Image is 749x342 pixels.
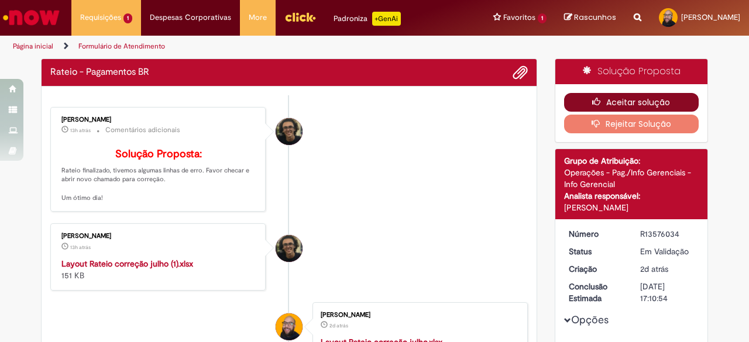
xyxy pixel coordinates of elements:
div: [PERSON_NAME] [321,312,516,319]
div: [DATE] 17:10:54 [640,281,695,304]
div: Cleber Gressoni Rodrigues [276,235,303,262]
div: Analista responsável: [564,190,699,202]
div: R13576034 [640,228,695,240]
dt: Criação [560,263,632,275]
dt: Número [560,228,632,240]
div: Emerson da Silva de Castro [276,313,303,340]
span: More [249,12,267,23]
span: Despesas Corporativas [150,12,231,23]
h2: Rateio - Pagamentos BR Histórico de tíquete [50,67,149,78]
p: +GenAi [372,12,401,26]
div: Em Validação [640,246,695,257]
span: Rascunhos [574,12,616,23]
span: 13h atrás [70,127,91,134]
time: 30/09/2025 19:59:23 [70,244,91,251]
p: Rateio finalizado, tivemos algumas linhas de erro. Favor checar e abrir novo chamado para correçã... [61,148,256,203]
div: Grupo de Atribuição: [564,155,699,167]
span: 1 [123,13,132,23]
button: Aceitar solução [564,93,699,112]
span: Requisições [80,12,121,23]
div: 151 KB [61,258,256,281]
ul: Trilhas de página [9,36,490,57]
time: 29/09/2025 11:10:49 [329,322,348,329]
span: 13h atrás [70,244,91,251]
a: Página inicial [13,42,53,51]
img: ServiceNow [1,6,61,29]
a: Formulário de Atendimento [78,42,165,51]
span: 2d atrás [640,264,668,274]
small: Comentários adicionais [105,125,180,135]
div: 29/09/2025 11:10:51 [640,263,695,275]
span: 1 [538,13,547,23]
div: Padroniza [334,12,401,26]
div: Cleber Gressoni Rodrigues [276,118,303,145]
div: [PERSON_NAME] [61,116,256,123]
span: [PERSON_NAME] [681,12,740,22]
div: [PERSON_NAME] [564,202,699,213]
time: 29/09/2025 11:10:51 [640,264,668,274]
a: Rascunhos [564,12,616,23]
span: 2d atrás [329,322,348,329]
span: Favoritos [503,12,535,23]
b: Solução Proposta: [115,147,202,161]
img: click_logo_yellow_360x200.png [284,8,316,26]
div: Solução Proposta [555,59,708,84]
div: [PERSON_NAME] [61,233,256,240]
time: 30/09/2025 19:59:51 [70,127,91,134]
dt: Conclusão Estimada [560,281,632,304]
button: Rejeitar Solução [564,115,699,133]
dt: Status [560,246,632,257]
button: Adicionar anexos [513,65,528,80]
div: Operações - Pag./Info Gerenciais - Info Gerencial [564,167,699,190]
a: Layout Rateio correção julho (1).xlsx [61,258,193,269]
